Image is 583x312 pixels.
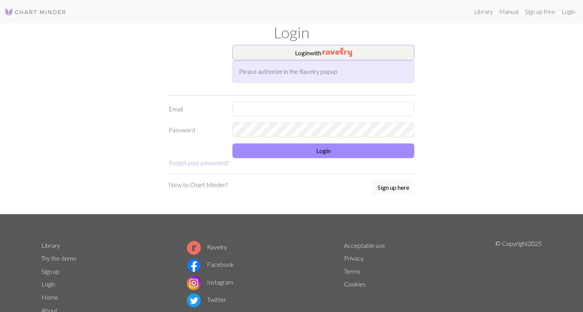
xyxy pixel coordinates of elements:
img: Ravelry [322,48,352,57]
a: Privacy [344,254,364,262]
button: Login [232,143,414,158]
img: Twitter logo [187,293,201,307]
img: Instagram logo [187,276,201,290]
a: Login [41,280,55,288]
a: Terms [344,268,360,275]
a: Library [41,242,60,249]
a: Try the demo [41,254,76,262]
a: Login [558,4,578,19]
button: Loginwith [232,45,414,60]
a: Forgot your password? [169,159,229,166]
a: Library [471,4,496,19]
a: Instagram [187,278,233,286]
label: Email [164,102,228,116]
a: Cookies [344,280,366,288]
img: Facebook logo [187,258,201,272]
button: Sign up here [373,180,414,195]
a: Facebook [187,261,234,268]
label: Password [164,123,228,137]
h1: Login [37,23,546,42]
img: Logo [5,7,66,17]
a: Twitter [187,296,226,303]
a: Sign up free [522,4,558,19]
p: New to Chart Minder? [169,180,228,189]
a: Home [41,293,58,301]
a: Manual [496,4,522,19]
img: Ravelry logo [187,241,201,255]
a: Sign up [41,268,59,275]
a: Acceptable use [344,242,385,249]
div: Please authorize in the Ravelry popup [232,60,414,83]
a: Ravelry [187,243,227,251]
